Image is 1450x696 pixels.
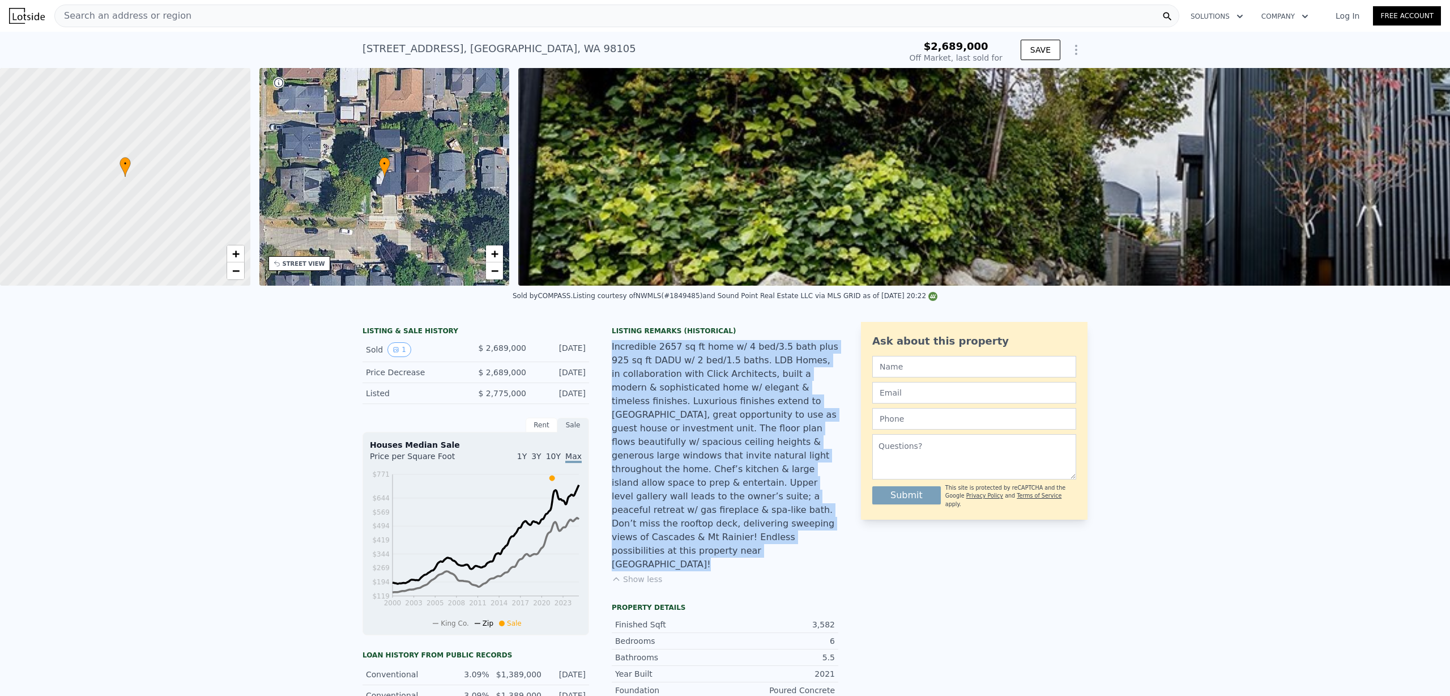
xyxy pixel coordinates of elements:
div: Listing courtesy of NWMLS (#1849485) and Sound Point Real Estate LLC via MLS GRID as of [DATE] 20:22 [573,292,937,300]
tspan: 2020 [533,599,551,607]
div: Property details [612,603,838,612]
tspan: $269 [372,564,390,572]
div: Poured Concrete [725,685,835,696]
div: 6 [725,635,835,647]
div: Price Decrease [366,367,467,378]
div: [DATE] [535,342,586,357]
tspan: 2014 [491,599,508,607]
tspan: 2023 [555,599,572,607]
tspan: $344 [372,550,390,558]
tspan: 2005 [427,599,444,607]
div: Loan history from public records [362,651,589,660]
tspan: 2017 [512,599,530,607]
tspan: $569 [372,508,390,516]
span: • [120,159,131,169]
div: 5.5 [725,652,835,663]
div: Bathrooms [615,652,725,663]
tspan: 2008 [448,599,466,607]
div: [DATE] [535,388,586,399]
a: Log In [1322,10,1373,22]
tspan: $771 [372,470,390,478]
a: Terms of Service [1017,493,1061,499]
button: View historical data [387,342,411,357]
tspan: $419 [372,536,390,544]
div: 2021 [725,668,835,680]
a: Free Account [1373,6,1441,26]
div: Price per Square Foot [370,451,476,469]
span: − [232,264,239,278]
div: Finished Sqft [615,619,725,630]
div: Sale [557,418,589,432]
span: 3Y [531,452,541,461]
button: Show less [612,574,662,585]
div: [DATE] [547,669,586,680]
span: Sale [507,619,522,627]
div: [STREET_ADDRESS] , [GEOGRAPHIC_DATA] , WA 98105 [362,41,636,57]
div: Houses Median Sale [370,439,582,451]
div: Conventional [366,669,443,680]
div: Sold [366,342,467,357]
input: Name [872,356,1076,377]
tspan: $494 [372,522,390,530]
span: King Co. [441,619,469,627]
div: Foundation [615,685,725,696]
div: Bedrooms [615,635,725,647]
span: $ 2,689,000 [478,343,526,353]
a: Zoom out [227,262,244,279]
div: • [120,157,131,177]
span: $ 2,689,000 [478,368,526,377]
input: Phone [872,408,1076,430]
tspan: 2003 [405,599,423,607]
input: Email [872,382,1076,404]
div: Sold by COMPASS . [513,292,573,300]
span: 10Y [546,452,561,461]
div: Ask about this property [872,333,1076,349]
span: − [491,264,498,278]
div: Incredible 2657 sq ft home w/ 4 bed/3.5 bath plus 925 sq ft DADU w/ 2 bed/1.5 baths. LDB Homes, i... [612,340,838,571]
div: $1,389,000 [496,669,540,680]
div: Year Built [615,668,725,680]
div: Rent [526,418,557,432]
span: + [232,247,239,261]
a: Zoom in [486,245,503,262]
span: 1Y [517,452,527,461]
a: Zoom out [486,262,503,279]
span: Max [565,452,582,463]
div: Off Market, last sold for [910,52,1003,63]
img: NWMLS Logo [928,292,937,301]
tspan: $194 [372,578,390,586]
div: 3.09% [450,669,489,680]
tspan: 2011 [469,599,487,607]
span: $ 2,775,000 [478,389,526,398]
div: 3,582 [725,619,835,630]
button: Show Options [1065,39,1087,61]
div: This site is protected by reCAPTCHA and the Google and apply. [945,484,1076,508]
div: LISTING & SALE HISTORY [362,326,589,338]
span: Zip [483,619,493,627]
button: SAVE [1021,40,1060,60]
span: + [491,247,498,261]
span: • [379,159,390,169]
tspan: 2000 [384,599,402,607]
a: Zoom in [227,245,244,262]
img: Lotside [9,8,45,24]
a: Privacy Policy [966,493,1003,499]
tspan: $644 [372,494,390,502]
tspan: $119 [372,592,390,600]
button: Company [1252,6,1317,27]
div: Listed [366,388,467,399]
div: Listing Remarks (Historical) [612,326,838,336]
div: STREET VIEW [283,260,325,268]
span: $2,689,000 [924,40,988,52]
span: Search an address or region [55,9,191,23]
button: Submit [872,486,941,504]
button: Solutions [1182,6,1252,27]
div: [DATE] [535,367,586,378]
div: • [379,157,390,177]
